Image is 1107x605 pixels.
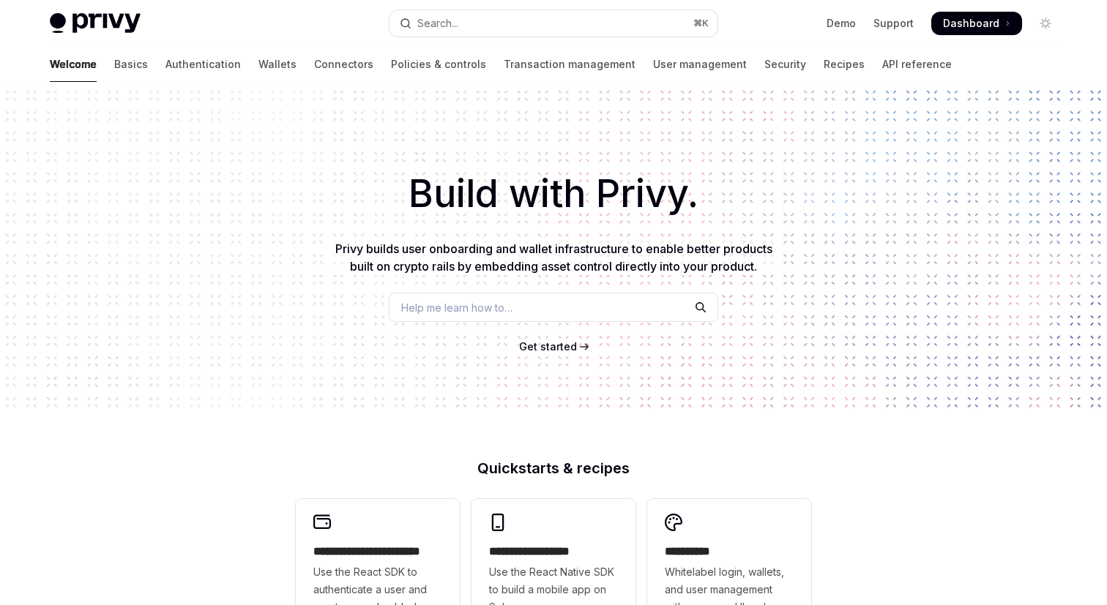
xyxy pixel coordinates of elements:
[50,47,97,82] a: Welcome
[693,18,709,29] span: ⌘ K
[653,47,747,82] a: User management
[519,340,577,353] span: Get started
[114,47,148,82] a: Basics
[401,300,512,315] span: Help me learn how to…
[1034,12,1057,35] button: Toggle dark mode
[882,47,952,82] a: API reference
[943,16,999,31] span: Dashboard
[389,10,717,37] button: Open search
[824,47,865,82] a: Recipes
[519,339,577,354] a: Get started
[258,47,297,82] a: Wallets
[764,47,806,82] a: Security
[417,15,458,32] div: Search...
[391,47,486,82] a: Policies & controls
[827,16,856,31] a: Demo
[50,13,141,34] img: light logo
[504,47,635,82] a: Transaction management
[165,47,241,82] a: Authentication
[23,165,1084,222] h1: Build with Privy.
[873,16,914,31] a: Support
[931,12,1022,35] a: Dashboard
[314,47,373,82] a: Connectors
[335,241,772,274] span: Privy builds user onboarding and wallet infrastructure to enable better products built on crypto ...
[296,461,811,476] h2: Quickstarts & recipes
